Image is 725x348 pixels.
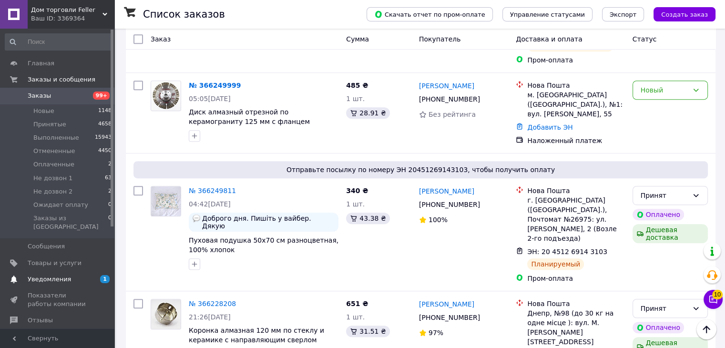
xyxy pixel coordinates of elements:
[108,214,112,231] span: 0
[429,216,448,224] span: 100%
[5,33,112,51] input: Поиск
[527,123,572,131] a: Добавить ЭН
[633,35,657,43] span: Статус
[419,186,474,196] a: [PERSON_NAME]
[151,186,181,216] img: Фото товару
[633,224,708,243] div: Дешевая доставка
[527,136,624,145] div: Наложенный платеж
[33,160,74,169] span: Оплаченные
[641,190,688,201] div: Принят
[31,6,102,14] span: Дом торговли Feller
[143,9,225,20] h1: Список заказов
[189,327,324,344] a: Коронка алмазная 120 мм по стеклу и керамике с направляющим сверлом
[429,111,476,118] span: Без рейтинга
[189,300,236,307] a: № 366228208
[33,120,66,129] span: Принятые
[346,200,365,208] span: 1 шт.
[28,291,88,308] span: Показатели работы компании
[98,107,112,115] span: 1148
[189,200,231,208] span: 04:42[DATE]
[33,187,72,196] span: Не дозвон 2
[527,248,607,256] span: ЭН: 20 4512 6914 3103
[189,236,338,254] a: Пуховая подушка 50х70 см разноцветная, 100% хлопок
[527,90,624,119] div: м. [GEOGRAPHIC_DATA] ([GEOGRAPHIC_DATA].), №1: вул. [PERSON_NAME], 55
[527,81,624,90] div: Нова Пошта
[346,107,389,119] div: 28.91 ₴
[419,299,474,309] a: [PERSON_NAME]
[502,7,592,21] button: Управление статусами
[346,213,389,224] div: 43.38 ₴
[151,35,171,43] span: Заказ
[189,108,310,135] a: Диск алмазный отрезной по керамограниту 125 мм с фланцем Kinglion
[137,165,704,174] span: Отправьте посылку по номеру ЭН 20451269143103, чтобы получить оплату
[419,81,474,91] a: [PERSON_NAME]
[95,133,112,142] span: 15943
[151,299,181,329] img: Фото товару
[189,313,231,321] span: 21:26[DATE]
[108,187,112,196] span: 2
[644,10,715,18] a: Создать заказ
[33,214,108,231] span: Заказы из [GEOGRAPHIC_DATA]
[419,201,480,208] span: [PHONE_NUMBER]
[374,10,485,19] span: Скачать отчет по пром-оплате
[429,329,443,337] span: 97%
[346,35,369,43] span: Сумма
[419,314,480,321] span: [PHONE_NUMBER]
[610,11,636,18] span: Экспорт
[28,59,54,68] span: Главная
[510,11,585,18] span: Управление статусами
[93,92,110,100] span: 99+
[28,275,71,284] span: Уведомления
[527,195,624,243] div: г. [GEOGRAPHIC_DATA] ([GEOGRAPHIC_DATA].), Почтомат №26975: ул. [PERSON_NAME], 2 (Возле 2-го подъ...
[202,215,335,230] span: Доброго дня. Пишіть у вайбер. Дякую
[28,316,53,325] span: Отзывы
[346,313,365,321] span: 1 шт.
[602,7,644,21] button: Экспорт
[98,120,112,129] span: 4658
[28,92,51,100] span: Заказы
[704,290,723,309] button: Чат с покупателем10
[28,259,82,267] span: Товары и услуги
[346,300,368,307] span: 651 ₴
[527,186,624,195] div: Нова Пошта
[419,35,461,43] span: Покупатель
[661,11,708,18] span: Создать заказ
[641,85,688,95] div: Новый
[189,95,231,102] span: 05:05[DATE]
[346,82,368,89] span: 485 ₴
[108,160,112,169] span: 2
[712,290,723,299] span: 10
[189,82,241,89] a: № 366249999
[193,215,200,222] img: :speech_balloon:
[33,147,75,155] span: Отмененные
[33,201,88,209] span: Ожидает оплату
[151,81,181,111] img: Фото товару
[633,209,684,220] div: Оплачено
[527,274,624,283] div: Пром-оплата
[189,187,236,194] a: № 366249811
[516,35,582,43] span: Доставка и оплата
[28,75,95,84] span: Заказы и сообщения
[100,275,110,283] span: 1
[696,319,716,339] button: Наверх
[419,95,480,103] span: [PHONE_NUMBER]
[346,326,389,337] div: 31.51 ₴
[527,55,624,65] div: Пром-оплата
[654,7,715,21] button: Создать заказ
[633,322,684,333] div: Оплачено
[641,303,688,314] div: Принят
[346,187,368,194] span: 340 ₴
[108,201,112,209] span: 0
[33,133,79,142] span: Выполненные
[28,242,65,251] span: Сообщения
[105,174,112,183] span: 63
[527,308,624,347] div: Днепр, №98 (до 30 кг на одне місце ): вул. М. [PERSON_NAME][STREET_ADDRESS]
[527,299,624,308] div: Нова Пошта
[367,7,493,21] button: Скачать отчет по пром-оплате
